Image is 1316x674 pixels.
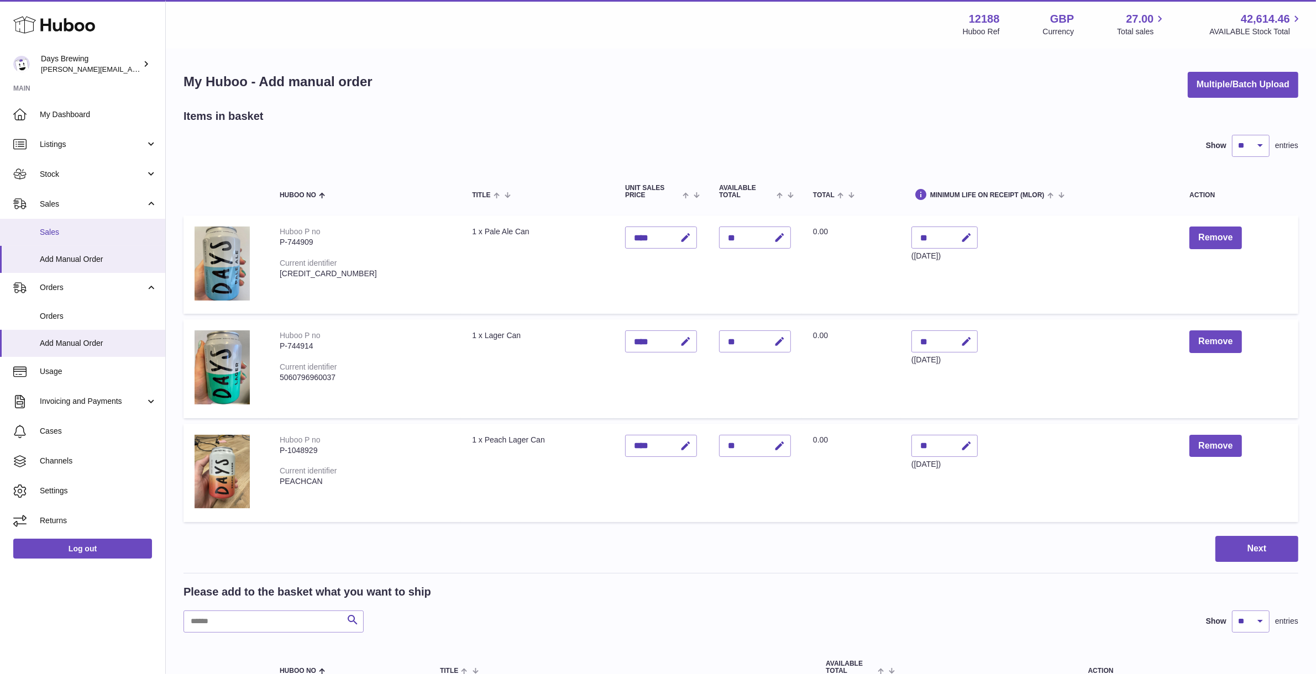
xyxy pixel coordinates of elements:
div: P-744909 [280,237,450,248]
span: AVAILABLE Stock Total [1209,27,1303,37]
a: 42,614.46 AVAILABLE Stock Total [1209,12,1303,37]
span: Orders [40,282,145,293]
div: P-1048929 [280,445,450,456]
button: Remove [1189,330,1241,353]
span: Huboo no [280,192,316,199]
span: Sales [40,227,157,238]
h2: Please add to the basket what you want to ship [183,585,431,599]
button: Next [1215,536,1298,562]
span: 42,614.46 [1241,12,1290,27]
span: Minimum Life On Receipt (MLOR) [930,192,1045,199]
div: Days Brewing [41,54,140,75]
img: greg@daysbrewing.com [13,56,30,72]
span: Title [472,192,490,199]
span: My Dashboard [40,109,157,120]
button: Multiple/Batch Upload [1188,72,1298,98]
span: entries [1275,616,1298,626]
td: 1 x Lager Can [461,319,614,418]
div: Current identifier [280,466,337,475]
div: Huboo Ref [963,27,1000,37]
span: Usage [40,366,157,377]
button: Remove [1189,227,1241,249]
div: Huboo P no [280,435,321,444]
h2: Items in basket [183,109,264,124]
span: Sales [40,199,145,209]
span: 0.00 [813,227,828,236]
div: P-744914 [280,341,450,351]
span: Orders [40,311,157,322]
span: Add Manual Order [40,338,157,349]
div: Huboo P no [280,331,321,340]
span: [PERSON_NAME][EMAIL_ADDRESS][DOMAIN_NAME] [41,65,222,73]
span: 0.00 [813,331,828,340]
span: Unit Sales Price [625,185,680,199]
span: Invoicing and Payments [40,396,145,407]
span: Total [813,192,835,199]
span: Returns [40,515,157,526]
div: Current identifier [280,362,337,371]
span: 0.00 [813,435,828,444]
label: Show [1206,140,1226,151]
div: ([DATE]) [911,459,978,470]
a: Log out [13,539,152,559]
div: Current identifier [280,259,337,267]
span: Add Manual Order [40,254,157,265]
label: Show [1206,616,1226,626]
td: 1 x Peach Lager Can [461,424,614,522]
button: Remove [1189,435,1241,457]
a: 27.00 Total sales [1117,12,1166,37]
span: Channels [40,456,157,466]
span: AVAILABLE Total [719,185,774,199]
img: 1 x Peach Lager Can [195,435,250,508]
span: Stock [40,169,145,180]
h1: My Huboo - Add manual order [183,73,373,91]
strong: 12188 [969,12,1000,27]
span: Listings [40,139,145,150]
div: PEACHCAN [280,476,450,487]
span: Total sales [1117,27,1166,37]
span: Cases [40,426,157,436]
img: 1 x Pale Ale Can [195,227,250,300]
div: [CREDIT_CARD_NUMBER] [280,268,450,279]
div: Currency [1043,27,1074,37]
div: ([DATE]) [911,251,978,261]
div: 5060796960037 [280,372,450,383]
span: Settings [40,486,157,496]
img: 1 x Lager Can [195,330,250,404]
strong: GBP [1050,12,1074,27]
div: Huboo P no [280,227,321,236]
div: Action [1189,192,1287,199]
div: ([DATE]) [911,355,978,365]
span: 27.00 [1126,12,1154,27]
td: 1 x Pale Ale Can [461,215,614,314]
span: entries [1275,140,1298,151]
